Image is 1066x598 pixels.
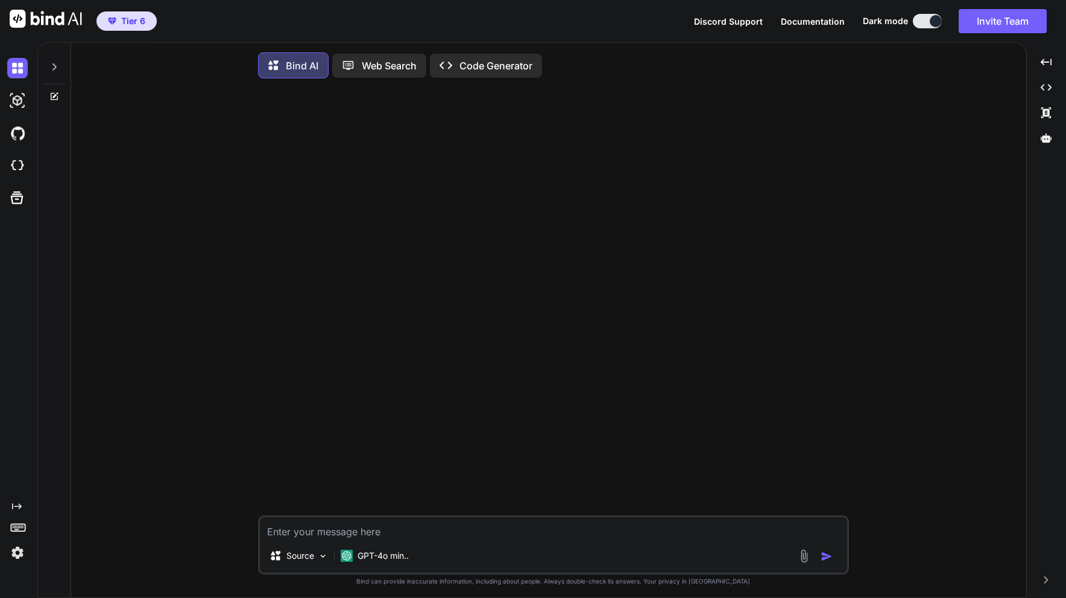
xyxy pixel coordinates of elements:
img: darkChat [7,58,28,78]
p: Bind AI [286,58,318,73]
p: Code Generator [459,58,532,73]
img: githubDark [7,123,28,143]
p: GPT-4o min.. [358,550,409,562]
img: premium [108,17,116,25]
button: Invite Team [959,9,1047,33]
span: Discord Support [694,16,763,27]
button: premiumTier 6 [96,11,157,31]
img: Pick Models [318,551,328,561]
img: cloudideIcon [7,156,28,176]
img: GPT-4o mini [341,550,353,562]
span: Tier 6 [121,15,145,27]
p: Web Search [362,58,417,73]
span: Documentation [781,16,845,27]
span: Dark mode [863,15,908,27]
img: settings [7,543,28,563]
img: attachment [797,549,811,563]
img: darkAi-studio [7,90,28,111]
button: Documentation [781,15,845,28]
button: Discord Support [694,15,763,28]
img: icon [821,550,833,562]
p: Bind can provide inaccurate information, including about people. Always double-check its answers.... [258,577,849,586]
p: Source [286,550,314,562]
img: Bind AI [10,10,82,28]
